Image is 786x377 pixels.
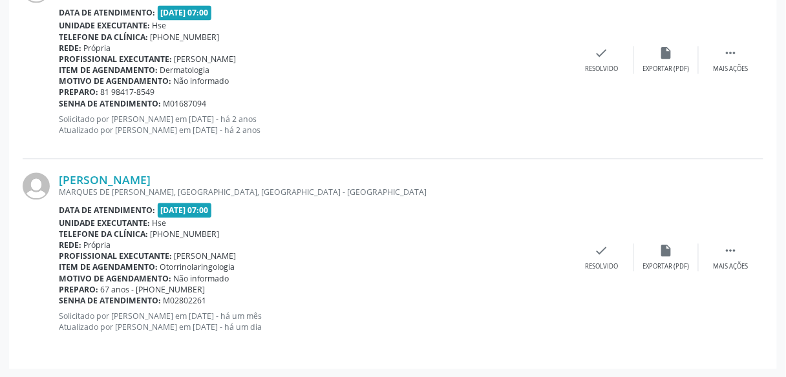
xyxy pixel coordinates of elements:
img: img [23,172,50,199]
b: Item de agendamento: [59,261,158,272]
i: insert_drive_file [659,46,674,60]
span: Hse [153,20,167,31]
b: Unidade executante: [59,20,150,31]
span: Não informado [174,76,229,87]
b: Rede: [59,43,81,54]
i: check [595,243,609,258]
a: [PERSON_NAME] [59,172,151,187]
b: Motivo de agendamento: [59,273,171,284]
div: Exportar (PDF) [643,262,690,271]
span: 67 anos - [PHONE_NUMBER] [101,284,206,295]
b: Senha de atendimento: [59,295,161,306]
span: [PHONE_NUMBER] [151,32,220,43]
b: Telefone da clínica: [59,229,148,239]
b: Preparo: [59,87,98,97]
b: Profissional executante: [59,54,172,65]
span: Não informado [174,273,229,284]
span: Própria [84,43,111,54]
i: insert_drive_file [659,243,674,258]
b: Profissional executante: [59,250,172,261]
span: [PHONE_NUMBER] [151,229,220,239]
i:  [724,243,738,258]
b: Data de atendimento: [59,205,155,216]
div: Exportar (PDF) [643,65,690,74]
span: [DATE] 07:00 [158,203,212,218]
span: [DATE] 07:00 [158,5,212,20]
span: [PERSON_NAME] [175,54,237,65]
span: Própria [84,239,111,250]
b: Data de atendimento: [59,7,155,18]
b: Item de agendamento: [59,65,158,76]
div: MARQUES DE [PERSON_NAME], [GEOGRAPHIC_DATA], [GEOGRAPHIC_DATA] - [GEOGRAPHIC_DATA] [59,187,569,198]
i: check [595,46,609,60]
span: Hse [153,218,167,229]
i:  [724,46,738,60]
div: Resolvido [585,262,618,271]
span: 81 98417-8549 [101,87,155,97]
b: Telefone da clínica: [59,32,148,43]
b: Rede: [59,239,81,250]
span: Otorrinolaringologia [160,261,235,272]
span: M02802261 [164,295,207,306]
span: Dermatologia [160,65,210,76]
div: Mais ações [714,65,749,74]
b: Senha de atendimento: [59,98,161,109]
b: Unidade executante: [59,218,150,229]
span: [PERSON_NAME] [175,250,237,261]
div: Mais ações [714,262,749,271]
div: Resolvido [585,65,618,74]
span: M01687094 [164,98,207,109]
p: Solicitado por [PERSON_NAME] em [DATE] - há 2 anos Atualizado por [PERSON_NAME] em [DATE] - há 2 ... [59,114,569,136]
b: Preparo: [59,284,98,295]
p: Solicitado por [PERSON_NAME] em [DATE] - há um mês Atualizado por [PERSON_NAME] em [DATE] - há um... [59,311,569,332]
b: Motivo de agendamento: [59,76,171,87]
